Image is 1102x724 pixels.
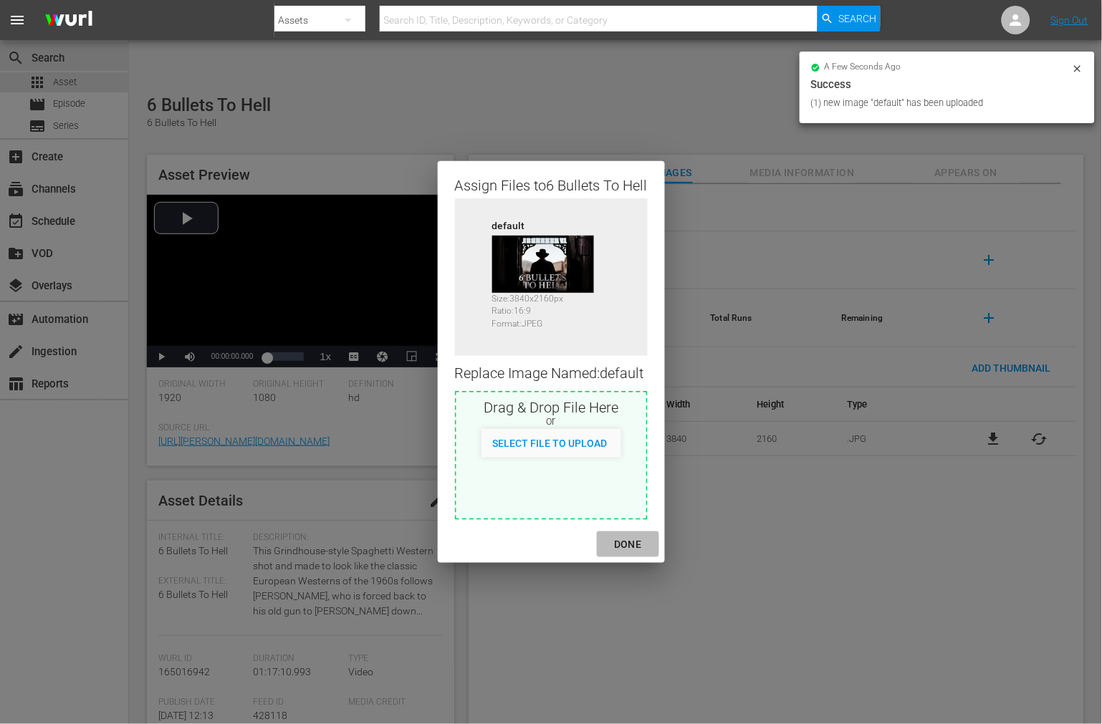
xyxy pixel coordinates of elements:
span: Select File to Upload [481,438,619,449]
button: Select File to Upload [481,429,619,455]
span: Search [838,6,876,32]
img: ans4CAIJ8jUAAAAAAAAAAAAAAAAAAAAAAAAgQb4GAAAAAAAAAAAAAAAAAAAAAAAAJMjXAAAAAAAAAAAAAAAAAAAAAAAAgAT5G... [34,4,103,37]
div: Replace Image Named: default [455,356,648,391]
div: Drag & Drop File Here [456,397,646,415]
div: default [492,218,607,228]
span: a few seconds ago [825,62,901,73]
img: 165016942-default_v2.jpg [492,236,594,293]
span: menu [9,11,26,29]
div: DONE [603,536,653,554]
div: Success [811,76,1083,93]
button: DONE [597,531,658,558]
div: or [456,415,646,429]
div: Size: 3840 x 2160 px Ratio: 16:9 Format: JPEG [492,293,607,323]
div: (1) new image "default" has been uploaded [811,96,1068,110]
a: Sign Out [1051,14,1088,26]
div: Assign Files to 6 Bullets To Hell [455,175,648,193]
